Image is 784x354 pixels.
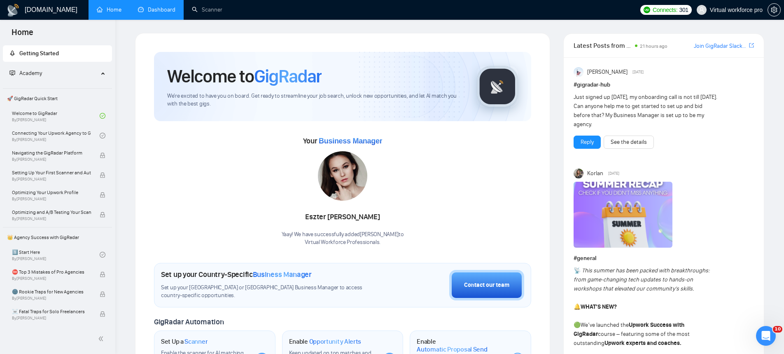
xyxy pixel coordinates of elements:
h1: Enable [289,338,362,346]
a: export [749,42,754,49]
span: lock [100,272,105,277]
span: check-circle [100,252,105,258]
span: We're excited to have you on board. Get ready to streamline your job search, unlock new opportuni... [167,92,464,108]
h1: Welcome to [167,65,322,87]
span: Optimizing and A/B Testing Your Scanner for Better Results [12,208,91,216]
h1: Enable [417,338,504,354]
span: lock [100,192,105,198]
a: See the details [611,138,647,147]
span: ⛔ Top 3 Mistakes of Pro Agencies [12,268,91,276]
img: gigradar-logo.png [477,66,518,107]
strong: WHAT’S NEW? [581,303,617,310]
a: Welcome to GigRadarBy[PERSON_NAME] [12,107,100,125]
span: lock [100,291,105,297]
span: lock [100,212,105,218]
span: [DATE] [608,170,619,177]
img: upwork-logo.png [644,7,650,13]
a: Join GigRadar Slack Community [694,42,747,51]
div: Eszter [PERSON_NAME] [282,210,404,224]
span: 👑 Agency Success with GigRadar [4,229,111,246]
span: double-left [98,335,106,343]
span: 10 [773,326,782,333]
img: Korlan [574,169,583,178]
div: Just signed up [DATE], my onboarding call is not till [DATE]. Can anyone help me to get started t... [574,93,718,129]
span: GigRadar Automation [154,317,224,326]
span: 📡 [574,267,581,274]
span: Your [303,136,383,145]
span: Korlan [587,169,603,178]
span: Academy [19,70,42,77]
span: Getting Started [19,50,59,57]
span: lock [100,311,105,317]
span: Set up your [GEOGRAPHIC_DATA] or [GEOGRAPHIC_DATA] Business Manager to access country-specific op... [161,284,379,300]
span: Scanner [184,338,208,346]
span: 🌚 Rookie Traps for New Agencies [12,288,91,296]
h1: Set Up a [161,338,208,346]
span: rocket [9,50,15,56]
span: user [699,7,705,13]
span: Setting Up Your First Scanner and Auto-Bidder [12,169,91,177]
li: Getting Started [3,45,112,62]
em: This summer has been packed with breakthroughs: from game-changing tech updates to hands-on works... [574,267,709,292]
button: See the details [604,136,654,149]
span: Navigating the GigRadar Platform [12,149,91,157]
span: GigRadar [254,65,322,87]
span: 🚀 GigRadar Quick Start [4,90,111,107]
span: setting [768,7,780,13]
a: 1️⃣ Start HereBy[PERSON_NAME] [12,246,100,264]
span: Optimizing Your Upwork Profile [12,188,91,197]
button: Contact our team [449,270,524,300]
span: By [PERSON_NAME] [12,296,91,301]
a: setting [768,7,781,13]
p: Virtual Workforce Professionals . [282,239,404,246]
span: [DATE] [632,68,644,76]
img: 1687292614877-83.jpg [318,151,367,201]
span: Latest Posts from the GigRadar Community [574,40,632,51]
span: Opportunity Alerts [309,338,362,346]
span: check-circle [100,133,105,138]
span: 21 hours ago [640,43,667,49]
span: Connects: [653,5,677,14]
span: lock [100,152,105,158]
span: By [PERSON_NAME] [12,177,91,182]
span: ☠️ Fatal Traps for Solo Freelancers [12,307,91,316]
div: Yaay! We have successfully added [PERSON_NAME] to [282,231,404,246]
img: logo [7,4,20,17]
span: check-circle [100,113,105,119]
span: 301 [679,5,688,14]
iframe: Intercom live chat [756,326,776,346]
span: Academy [9,70,42,77]
a: homeHome [97,6,121,13]
div: Contact our team [464,281,509,290]
button: Reply [574,136,601,149]
span: Business Manager [253,270,312,279]
strong: Upwork Success with GigRadar [574,321,684,338]
span: 🔔 [574,303,581,310]
span: 🟢 [574,321,581,328]
a: Connecting Your Upwork Agency to GigRadarBy[PERSON_NAME] [12,127,100,145]
span: By [PERSON_NAME] [12,276,91,281]
a: searchScanner [192,6,222,13]
span: By [PERSON_NAME] [12,157,91,162]
h1: # gigradar-hub [574,80,754,89]
h1: # general [574,254,754,263]
span: By [PERSON_NAME] [12,197,91,202]
img: Anisuzzaman Khan [574,67,583,77]
span: fund-projection-screen [9,70,15,76]
strong: Upwork experts and coaches. [604,340,681,347]
button: setting [768,3,781,16]
h1: Set up your Country-Specific [161,270,312,279]
span: By [PERSON_NAME] [12,316,91,321]
span: Automatic Proposal Send [417,345,487,354]
span: By [PERSON_NAME] [12,216,91,221]
span: [PERSON_NAME] [587,68,628,77]
span: lock [100,172,105,178]
img: F09CV3P1UE7-Summer%20recap.png [574,182,672,248]
span: Home [5,26,40,44]
a: dashboardDashboard [138,6,175,13]
span: Business Manager [319,137,382,145]
a: Reply [581,138,594,147]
